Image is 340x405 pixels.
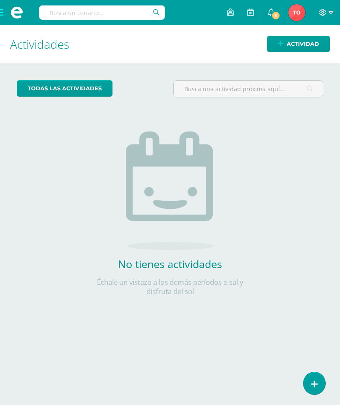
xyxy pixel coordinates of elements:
h1: Actividades [10,25,330,63]
img: no_activities.png [126,131,214,250]
input: Busca una actividad próxima aquí... [174,81,323,97]
span: Actividad [287,36,319,52]
a: Actividad [267,36,330,52]
img: ee555c8c968eea5bde0abcdfcbd02b94.png [288,4,305,21]
h2: No tienes actividades [86,257,254,271]
p: Échale un vistazo a los demás períodos o sal y disfruta del sol [86,278,254,296]
a: todas las Actividades [17,80,112,97]
span: 6 [271,11,280,20]
input: Busca un usuario... [39,5,165,20]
